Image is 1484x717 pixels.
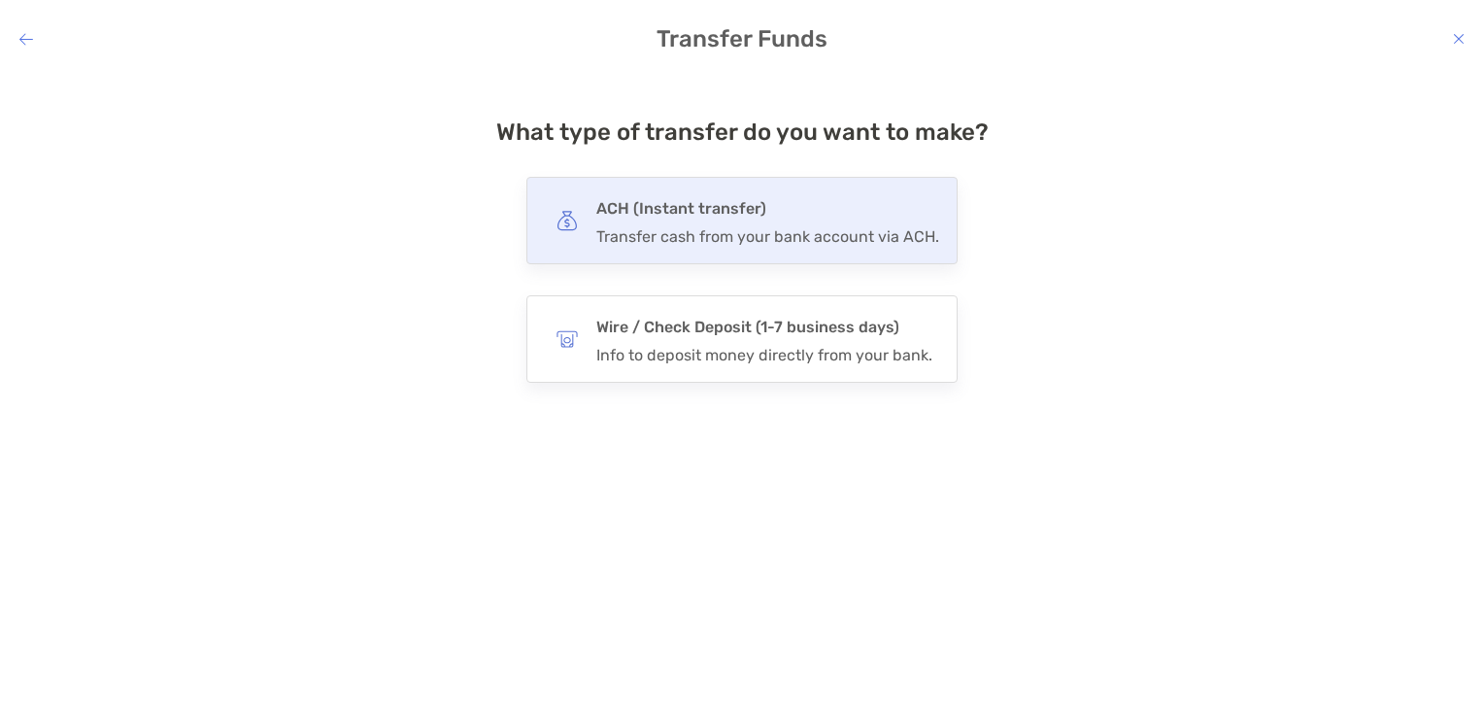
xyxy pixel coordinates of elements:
img: button icon [556,328,578,350]
div: Transfer cash from your bank account via ACH. [596,227,939,246]
h4: Wire / Check Deposit (1-7 business days) [596,314,932,341]
h4: ACH (Instant transfer) [596,195,939,222]
h4: What type of transfer do you want to make? [496,119,989,146]
img: button icon [556,210,578,231]
div: Info to deposit money directly from your bank. [596,346,932,364]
